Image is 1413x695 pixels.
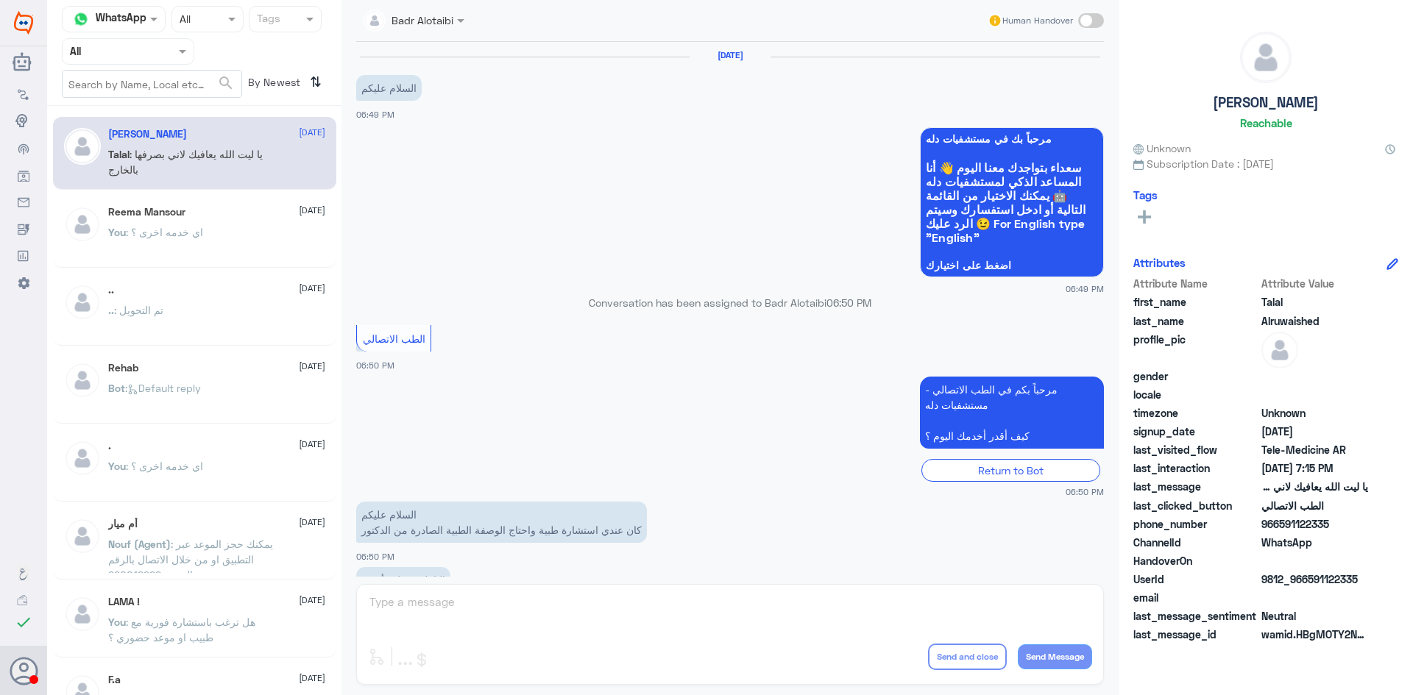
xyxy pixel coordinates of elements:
[1133,140,1191,156] span: Unknown
[1133,405,1258,421] span: timezone
[356,75,422,101] p: 5/8/2025, 6:49 PM
[108,304,114,316] span: ..
[356,552,394,561] span: 06:50 PM
[15,613,32,631] i: check
[108,148,130,160] span: Talal
[356,110,394,119] span: 06:49 PM
[64,362,101,399] img: defaultAdmin.png
[108,382,125,394] span: Bot
[108,460,126,472] span: You
[1261,294,1368,310] span: Talal
[1133,276,1258,291] span: Attribute Name
[363,332,425,345] span: الطب الاتصالي
[1261,627,1368,642] span: wamid.HBgMOTY2NTkxMTIyMzM1FQIAEhgUM0FERjZGRUM5QzQzNDIyNUJEQUUA
[114,304,163,316] span: : تم التحويل
[926,160,1098,244] span: سعداء بتواجدك معنا اليوم 👋 أنا المساعد الذكي لمستشفيات دله 🤖 يمكنك الاختيار من القائمة التالية أو...
[108,538,171,550] span: Nouf (Agent)
[1261,332,1298,368] img: defaultAdmin.png
[1133,188,1158,202] h6: Tags
[1261,608,1368,624] span: 0
[108,616,255,644] span: : هل ترغب باستشارة فورية مع طبيب او موعد حضوري ؟
[1133,460,1258,476] span: last_interaction
[1240,116,1292,129] h6: Reachable
[299,282,325,295] span: [DATE]
[310,70,322,94] i: ⇅
[1261,498,1368,513] span: الطب الاتصالي
[1002,14,1073,27] span: Human Handover
[921,459,1100,482] div: Return to Bot
[217,71,235,96] button: search
[1213,94,1319,111] h5: [PERSON_NAME]
[1261,405,1368,421] span: Unknown
[108,538,273,581] span: : يمكنك حجز الموعد عبر التطبيق او من خلال الاتصال بالرقم الموحد 920012222
[217,74,235,92] span: search
[926,133,1098,145] span: مرحباً بك في مستشفيات دله
[1133,571,1258,587] span: UserId
[1261,460,1368,476] span: 2025-08-05T16:15:46.662Z
[1261,276,1368,291] span: Attribute Value
[356,567,450,593] p: 5/8/2025, 6:51 PM
[126,226,203,238] span: : اي خدمه اخرى ؟
[242,70,304,99] span: By Newest
[299,671,325,685] span: [DATE]
[1133,498,1258,513] span: last_clicked_button
[1261,313,1368,329] span: Alruwaished
[299,594,325,607] span: [DATE]
[64,440,101,477] img: defaultAdmin.png
[255,10,280,29] div: Tags
[64,206,101,243] img: defaultAdmin.png
[108,440,111,452] h5: .
[1133,442,1258,457] span: last_visited_flow
[1133,313,1258,329] span: last_name
[70,8,92,30] img: whatsapp.png
[108,284,114,296] h5: ..
[1133,332,1258,366] span: profile_pic
[1241,32,1291,82] img: defaultAdmin.png
[10,657,38,685] button: Avatar
[1261,479,1368,494] span: يا ليت الله يعافيك لاني بصرفها بالخارج
[1261,571,1368,587] span: 9812_966591122335
[1261,516,1368,532] span: 966591122335
[1133,590,1258,605] span: email
[299,438,325,451] span: [DATE]
[64,596,101,632] img: defaultAdmin.png
[1133,479,1258,494] span: last_message
[1133,156,1398,171] span: Subscription Date : [DATE]
[126,460,203,472] span: : اي خدمه اخرى ؟
[63,71,241,97] input: Search by Name, Local etc…
[1018,644,1092,669] button: Send Message
[1133,516,1258,532] span: phone_number
[14,11,33,35] img: Widebot Logo
[1066,485,1104,498] span: 06:50 PM
[1133,424,1258,439] span: signup_date
[64,284,101,321] img: defaultAdmin.png
[1133,535,1258,550] span: ChannelId
[690,50,771,60] h6: [DATE]
[299,516,325,529] span: [DATE]
[108,128,187,140] h5: Talal Alruwaished
[108,616,126,628] span: You
[1261,424,1368,439] span: 2025-08-05T15:49:48.992Z
[1066,282,1104,295] span: 06:49 PM
[64,518,101,555] img: defaultAdmin.png
[64,128,101,165] img: defaultAdmin.png
[1133,627,1258,642] span: last_message_id
[108,596,140,608] h5: LAMA !
[108,362,138,374] h5: Rehab
[1133,294,1258,310] span: first_name
[108,206,185,218] h5: Reema Mansour
[299,204,325,217] span: [DATE]
[299,360,325,373] span: [DATE]
[1261,368,1368,384] span: null
[926,260,1098,271] span: اضغط على اختيارك
[108,674,121,686] h5: F.a
[356,360,394,370] span: 06:50 PM
[1133,368,1258,384] span: gender
[920,377,1104,449] p: 5/8/2025, 6:50 PM
[1261,387,1368,402] span: null
[299,126,325,139] span: [DATE]
[1133,256,1186,269] h6: Attributes
[826,296,871,309] span: 06:50 PM
[1261,535,1368,550] span: 2
[1261,442,1368,457] span: Tele-Medicine AR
